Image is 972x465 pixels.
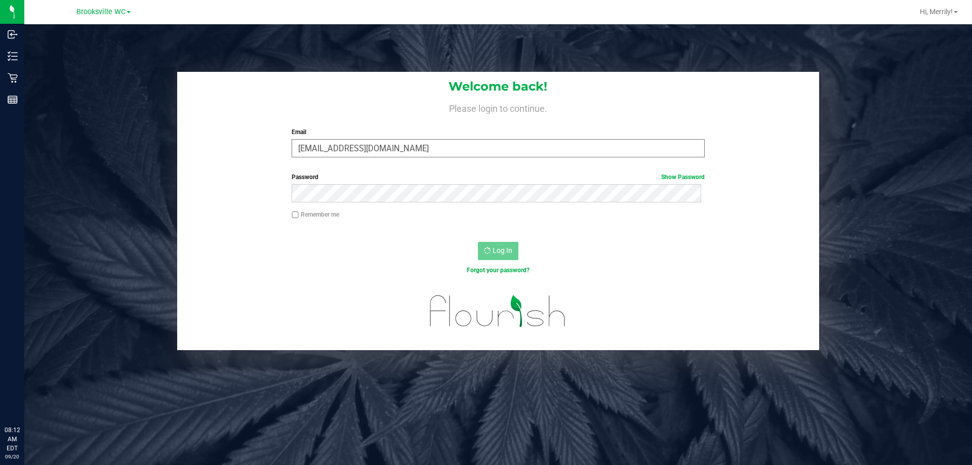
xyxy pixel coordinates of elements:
[76,8,126,16] span: Brooksville WC
[418,285,578,337] img: flourish_logo.svg
[292,210,339,219] label: Remember me
[177,80,819,93] h1: Welcome back!
[5,453,20,460] p: 09/20
[467,267,530,274] a: Forgot your password?
[478,242,518,260] button: Log In
[292,212,299,219] input: Remember me
[661,174,705,181] a: Show Password
[5,426,20,453] p: 08:12 AM EDT
[493,246,512,255] span: Log In
[177,101,819,113] h4: Please login to continue.
[8,73,18,83] inline-svg: Retail
[8,51,18,61] inline-svg: Inventory
[292,174,318,181] span: Password
[920,8,953,16] span: Hi, Merrily!
[8,29,18,39] inline-svg: Inbound
[8,95,18,105] inline-svg: Reports
[292,128,704,137] label: Email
